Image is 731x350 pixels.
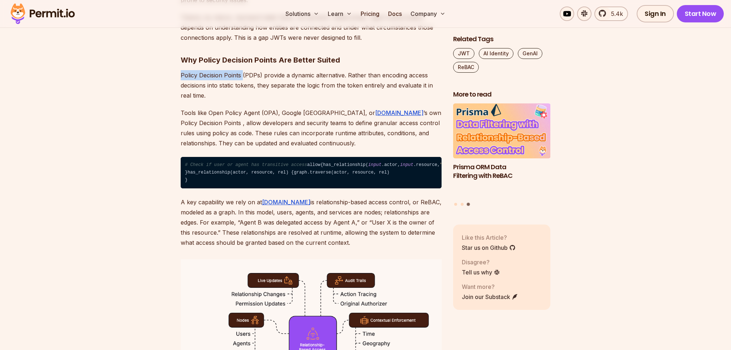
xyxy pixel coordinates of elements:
a: Star us on Github [462,243,516,252]
span: ( [366,162,368,167]
span: # Check if user or agent has transitive access [185,162,307,167]
span: ) [387,170,390,175]
a: Tell us why [462,268,500,276]
img: Prisma ORM Data Filtering with ReBAC [453,103,551,158]
span: "can_view" [440,162,467,167]
h3: Prisma ORM Data Filtering with ReBAC [453,162,551,180]
button: Go to slide 1 [454,203,457,206]
li: 3 of 3 [453,103,551,199]
a: Pricing [358,7,382,21]
a: ReBAC [453,62,479,73]
p: Policy Decision Points (PDPs) provide a dynamic alternative. Rather than encoding access decision... [181,70,442,101]
button: Go to slide 3 [467,203,470,206]
p: Tools like Open Policy Agent (OPA), Google [GEOGRAPHIC_DATA], or ’s own Policy Decision Points , ... [181,108,442,148]
span: ( [331,170,334,175]
button: Solutions [283,7,322,21]
p: A key capability we rely on at is relationship-based access control, or ReBAC, modeled as a graph... [181,197,442,248]
button: Go to slide 2 [461,203,464,206]
a: JWT [453,48,474,59]
code: allow has_relationship .actor, .resource, has_relationship actor, resource, rel graph.traverse ac... [181,157,442,189]
span: 5.4k [607,9,623,18]
p: Like this Article? [462,233,516,242]
img: Permit logo [7,1,78,26]
p: Want more? [462,282,518,291]
span: } [185,178,188,183]
span: } [185,170,188,175]
span: input [368,162,382,167]
h2: More to read [453,90,551,99]
span: ( [230,170,233,175]
a: GenAI [518,48,542,59]
a: Sign In [637,5,674,22]
span: input [400,162,413,167]
span: ) [286,170,288,175]
a: [DOMAIN_NAME] [375,109,423,116]
a: [DOMAIN_NAME] [262,199,310,206]
button: Learn [325,7,355,21]
span: { [321,162,323,167]
strong: Why Policy Decision Points Are Better Suited [181,56,340,64]
a: Prisma ORM Data Filtering with ReBACPrisma ORM Data Filtering with ReBAC [453,103,551,199]
button: Company [408,7,448,21]
p: Disagree? [462,257,500,266]
a: 5.4k [594,7,628,21]
span: { [291,170,294,175]
a: Join our Substack [462,292,518,301]
a: Start Now [677,5,724,22]
h2: Related Tags [453,35,551,44]
a: Docs [385,7,405,21]
div: Posts [453,103,551,207]
a: AI Identity [479,48,513,59]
